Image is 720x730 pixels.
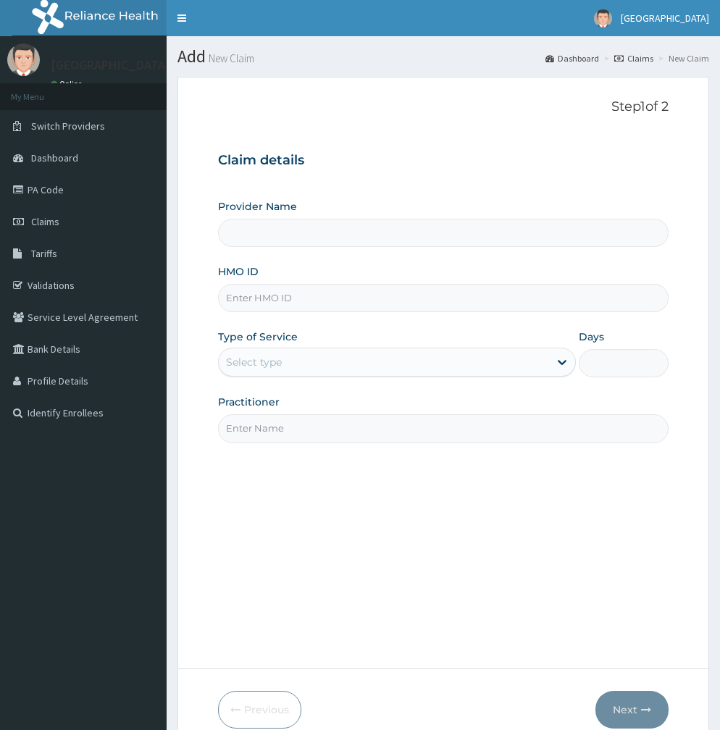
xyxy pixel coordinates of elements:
label: Practitioner [218,395,280,409]
input: Enter Name [218,414,669,442]
label: Provider Name [218,199,297,214]
span: Switch Providers [31,119,105,133]
label: HMO ID [218,264,259,279]
button: Next [595,691,669,729]
label: Type of Service [218,330,298,344]
label: Days [579,330,604,344]
span: [GEOGRAPHIC_DATA] [621,12,709,25]
small: New Claim [206,53,254,64]
button: Previous [218,691,301,729]
input: Enter HMO ID [218,284,669,312]
img: User Image [7,43,40,76]
a: Claims [614,52,653,64]
span: Tariffs [31,247,57,260]
li: New Claim [655,52,709,64]
img: User Image [594,9,612,28]
a: Dashboard [545,52,599,64]
p: [GEOGRAPHIC_DATA] [51,59,170,72]
h1: Add [177,47,709,66]
p: Step 1 of 2 [218,99,669,115]
div: Select type [226,355,282,369]
span: Claims [31,215,59,228]
h3: Claim details [218,153,669,169]
a: Online [51,79,85,89]
span: Dashboard [31,151,78,164]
